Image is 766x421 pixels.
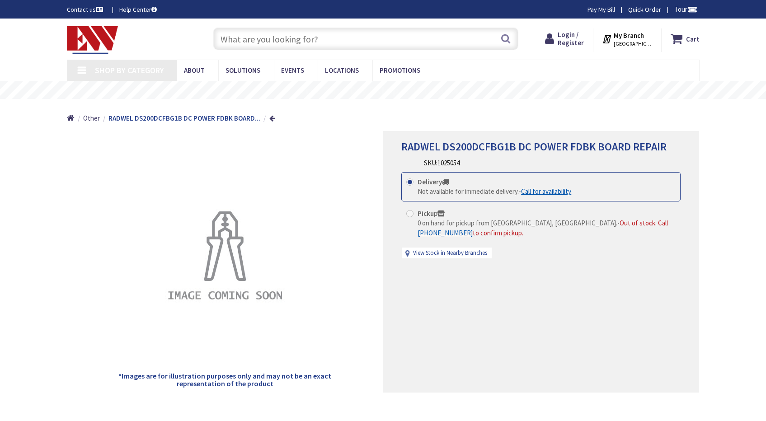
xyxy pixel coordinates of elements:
input: What are you looking for? [213,28,518,50]
a: Contact us [67,5,105,14]
span: [GEOGRAPHIC_DATA], [GEOGRAPHIC_DATA] [614,40,652,47]
span: Not available for immediate delivery. [418,187,519,196]
a: Cart [671,31,700,47]
strong: My Branch [614,31,644,40]
span: Shop By Category [95,65,164,75]
img: Electrical Wholesalers, Inc. [67,26,118,54]
a: Help Center [119,5,157,14]
a: [PHONE_NUMBER] [418,228,473,238]
div: - [418,187,571,196]
strong: RADWEL DS200DCFBG1B DC POWER FDBK BOARD... [108,114,260,122]
span: Tour [674,5,697,14]
div: My Branch [GEOGRAPHIC_DATA], [GEOGRAPHIC_DATA] [602,31,652,47]
span: About [184,66,205,75]
a: Login / Register [545,31,584,47]
strong: Delivery [418,178,449,186]
h5: *Images are for illustration purposes only and may not be an exact representation of the product [117,372,333,388]
span: Promotions [380,66,420,75]
span: Locations [325,66,359,75]
a: Pay My Bill [587,5,615,14]
strong: Pickup [418,209,445,218]
a: Call for availability [521,187,571,196]
a: Other [83,113,100,123]
img: RADWEL DS200DCFBG1B DC POWER FDBK BOARD REPAIR [162,194,288,321]
rs-layer: Free Same Day Pickup at 19 Locations [301,85,466,95]
span: Other [83,114,100,122]
strong: Cart [686,31,700,47]
span: 1025054 [437,159,460,167]
span: Solutions [226,66,260,75]
a: Quick Order [628,5,661,14]
span: Out of stock. Call to confirm pickup. [418,219,668,237]
a: View Stock in Nearby Branches [413,249,487,257]
span: Login / Register [558,30,584,47]
span: 0 on hand for pickup from [GEOGRAPHIC_DATA], [GEOGRAPHIC_DATA]. [418,219,617,227]
span: RADWEL DS200DCFBG1B DC POWER FDBK BOARD REPAIR [401,140,667,154]
span: Events [281,66,304,75]
div: - [418,218,676,238]
div: SKU: [424,158,460,168]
